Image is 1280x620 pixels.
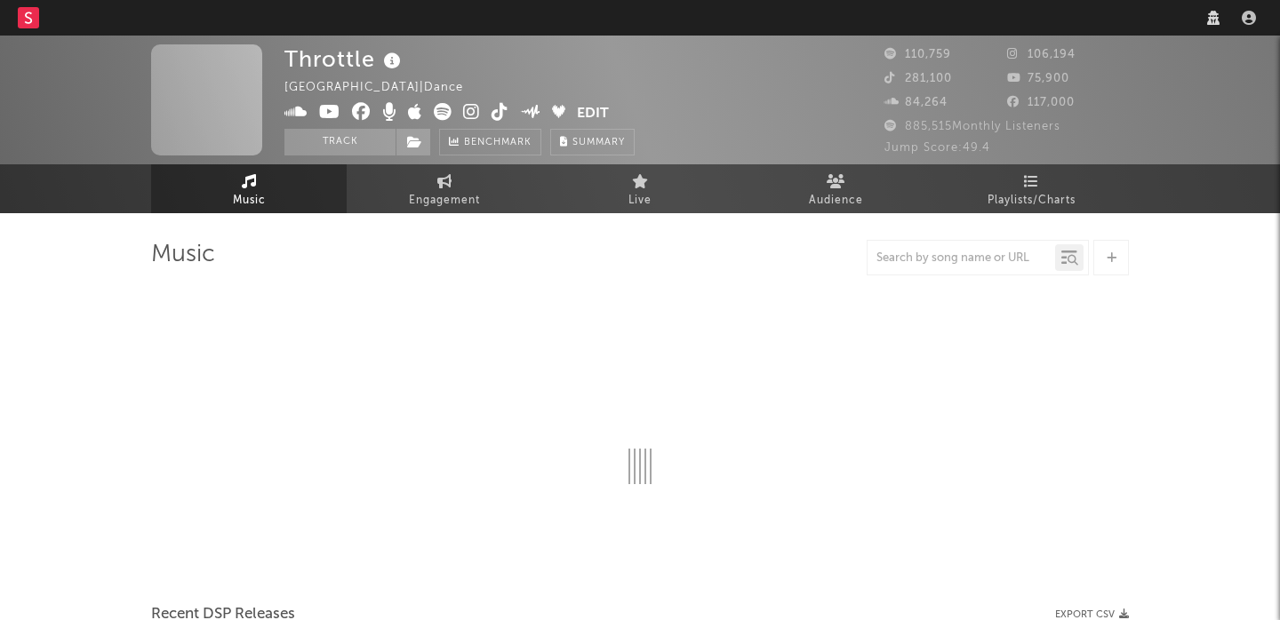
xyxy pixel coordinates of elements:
button: Edit [577,103,609,125]
span: 885,515 Monthly Listeners [884,121,1060,132]
span: Playlists/Charts [988,190,1076,211]
a: Audience [738,164,933,213]
span: 106,194 [1007,49,1076,60]
span: Summary [572,138,625,147]
div: [GEOGRAPHIC_DATA] | Dance [284,77,484,99]
a: Engagement [347,164,542,213]
a: Live [542,164,738,213]
span: 117,000 [1007,97,1075,108]
span: Engagement [409,190,480,211]
span: 84,264 [884,97,948,108]
span: 281,100 [884,73,952,84]
span: Live [628,190,652,211]
div: Throttle [284,44,405,74]
span: Music [233,190,266,211]
button: Track [284,129,396,155]
span: Audience [809,190,863,211]
input: Search by song name or URL [868,251,1055,266]
a: Music [151,164,347,213]
span: 75,900 [1007,73,1069,84]
a: Playlists/Charts [933,164,1129,213]
span: Jump Score: 49.4 [884,142,990,154]
button: Summary [550,129,635,155]
span: 110,759 [884,49,951,60]
a: Benchmark [439,129,541,155]
button: Export CSV [1055,609,1129,620]
span: Benchmark [464,132,532,154]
